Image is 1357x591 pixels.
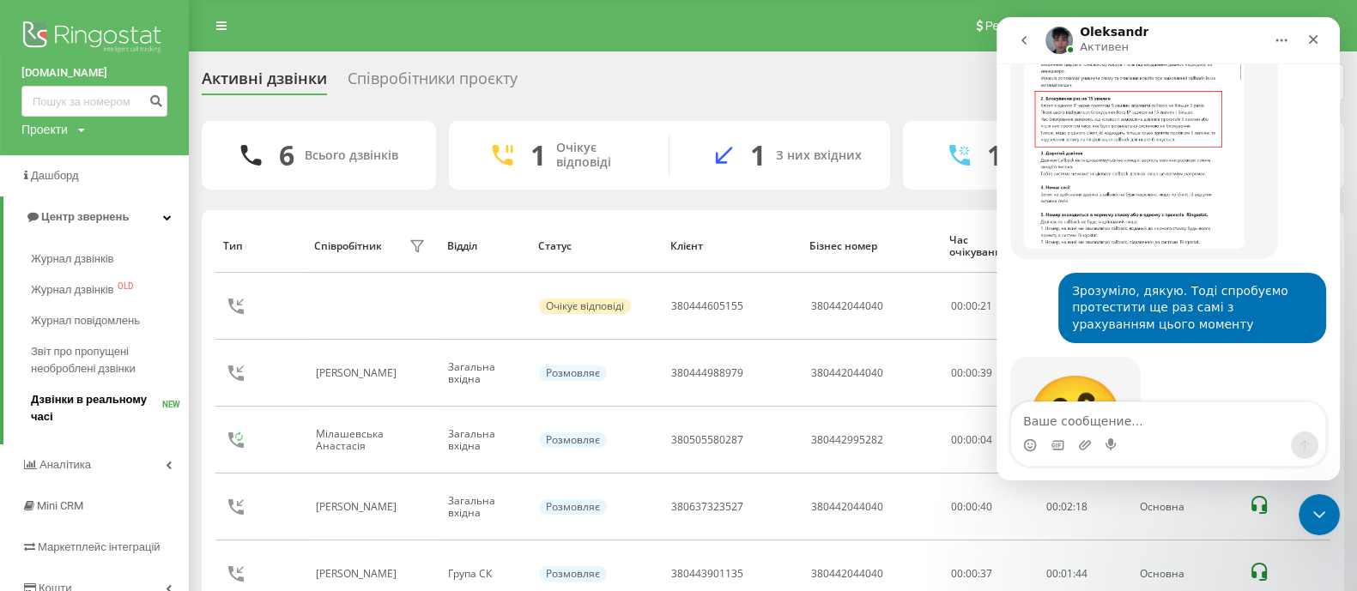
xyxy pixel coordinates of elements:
[556,141,643,170] div: Очікує відповіді
[1140,501,1231,513] div: Основна
[448,568,520,580] div: Група СК
[950,434,1027,446] div: 00:00:04
[31,312,140,329] span: Журнал повідомлень
[811,501,883,513] div: 380442044040
[1140,568,1231,580] div: Основна
[539,566,607,582] div: Розмовляє
[530,139,546,172] div: 1
[31,250,113,268] span: Журнал дзвінків
[27,421,40,435] button: Средство выбора эмодзи
[448,495,520,520] div: Загальна вхідна
[1046,501,1087,513] div: : :
[809,240,933,252] div: Бізнес номер
[3,196,189,238] a: Центр звернень
[21,64,167,81] a: [DOMAIN_NAME]
[811,568,883,580] div: 380442044040
[1299,494,1340,535] iframe: Intercom live chat
[14,340,330,467] div: Daria говорит…
[31,169,79,182] span: Дашборд
[316,428,405,453] div: Мілашевська Анастасія
[448,428,520,453] div: Загальна вхідна
[539,499,607,515] div: Розмовляє
[31,274,189,305] a: Журнал дзвінківOLD
[316,501,401,513] div: [PERSON_NAME]
[950,501,1027,513] div: 00:00:40
[1046,566,1058,581] span: 00
[776,148,862,163] div: З них вхідних
[39,458,91,471] span: Аналiтика
[950,367,1027,379] div: 00:00:39
[1046,499,1058,514] span: 00
[811,300,883,312] div: 380442044040
[279,139,294,172] div: 6
[997,17,1340,480] iframe: Intercom live chat
[76,266,316,317] div: Зрозуміло, дякую. Тоді спробуємо протестити ще раз самі з урахуванням цього моменту
[538,240,654,252] div: Статус
[223,240,298,252] div: Тип
[448,361,520,386] div: Загальна вхідна
[82,421,95,435] button: Добавить вложение
[21,86,167,117] input: Пошук за номером
[750,139,766,172] div: 1
[31,391,162,425] span: Дзвінки в реальному часі
[14,256,330,341] div: Олена говорит…
[671,434,743,446] div: 380505580287
[38,540,161,553] span: Маркетплейс інтеграцій
[985,19,1112,33] span: Реферальна програма
[294,414,322,442] button: Отправить сообщение…
[316,568,401,580] div: [PERSON_NAME]
[202,69,327,96] div: Активні дзвінки
[31,384,189,432] a: Дзвінки в реальному часіNEW
[31,343,180,377] span: Звіт про пропущені необроблені дзвінки
[669,240,793,252] div: Клієнт
[950,300,991,312] div: : :
[21,121,68,138] div: Проекти
[949,234,1029,259] div: Час очікування
[950,299,962,313] span: 00
[950,568,1027,580] div: 00:00:37
[539,299,631,314] div: Очікує відповіді
[539,432,607,448] div: Розмовляє
[27,360,130,443] div: hugging face
[979,299,991,313] span: 21
[1061,566,1073,581] span: 01
[671,300,743,312] div: 380444605155
[811,367,883,379] div: 380442044040
[14,340,144,453] div: hugging face
[31,281,113,299] span: Журнал дзвінків
[671,568,743,580] div: 380443901135
[965,299,977,313] span: 00
[811,434,883,446] div: 380442995282
[1075,499,1087,514] span: 18
[41,210,129,223] span: Центр звернень
[987,139,1018,172] div: 15
[62,256,330,327] div: Зрозуміло, дякую. Тоді спробуємо протестити ще раз самі з урахуванням цього моменту
[37,499,83,512] span: Mini CRM
[447,240,522,252] div: Відділ
[671,501,743,513] div: 380637323527
[31,244,189,274] a: Журнал дзвінків
[316,367,401,379] div: [PERSON_NAME]
[109,421,123,435] button: Start recording
[314,240,382,252] div: Співробітник
[31,336,189,384] a: Звіт про пропущені необроблені дзвінки
[1046,568,1087,580] div: : :
[15,385,329,414] textarea: Ваше сообщение...
[539,365,607,381] div: Розмовляє
[1075,566,1087,581] span: 44
[671,367,743,379] div: 380444988979
[31,305,189,336] a: Журнал повідомлень
[348,69,518,96] div: Співробітники проєкту
[305,148,398,163] div: Всього дзвінків
[54,421,68,435] button: Средство выбора GIF-файла
[21,17,167,60] img: Ringostat logo
[1061,499,1073,514] span: 02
